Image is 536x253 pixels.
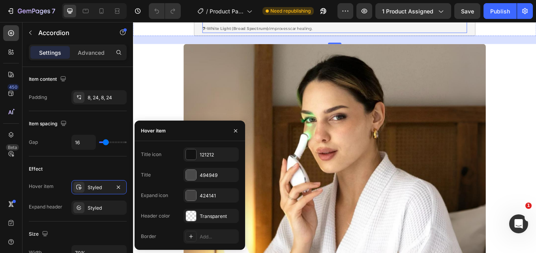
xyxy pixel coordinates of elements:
div: We typically reply in under 30 minutes [16,153,132,161]
span: Need republishing [270,7,311,15]
div: Close [136,13,150,27]
a: ❓Visit Help center [11,175,146,190]
img: Profile image for Emerald [99,13,115,28]
button: Messages [79,180,158,212]
button: 1 product assigned [375,3,451,19]
div: 450 [7,84,19,90]
div: 494949 [200,172,237,179]
span: Home [30,200,48,206]
p: Settings [39,48,61,57]
div: ❓Visit Help center [16,179,132,187]
div: Undo/Redo [149,3,181,19]
div: Expand header [29,203,62,210]
div: Header color [141,212,170,220]
div: Hover item [141,127,166,134]
div: Styled [88,205,125,212]
div: Beta [6,144,19,151]
div: Hover item [29,183,54,190]
img: Profile image for Tina [114,13,130,28]
div: Profile image for SinclairRate your conversationSinclair•5m ago [8,104,150,134]
button: Save [454,3,480,19]
div: Item spacing [29,119,68,129]
iframe: Design area [133,22,536,253]
p: Accordion [38,28,105,37]
input: Auto [72,135,96,149]
div: Publish [490,7,510,15]
img: logo [16,16,69,26]
p: How can we help? [16,69,142,83]
div: 8, 24, 8, 24 [88,94,125,101]
div: Item content [29,74,68,85]
iframe: Intercom live chat [509,214,528,233]
div: 424141 [200,192,237,199]
div: Sinclair [35,119,55,127]
button: 7 [3,3,59,19]
button: Publish [484,3,517,19]
div: Send us a messageWe typically reply in under 30 minutes [8,138,150,168]
div: Send us a message [16,145,132,153]
span: Messages [105,200,132,206]
div: Styled [88,184,111,191]
p: Advanced [78,48,105,57]
span: 1 [525,203,532,209]
span: / [206,7,208,15]
div: • 5m ago [57,119,81,127]
span: Rate your conversation [35,112,108,118]
p: Hi there, [16,56,142,69]
div: Border [141,233,156,240]
span: 1 product assigned [382,7,433,15]
div: Title icon [141,151,161,158]
div: Size [29,229,50,240]
div: Transparent [200,213,237,220]
span: Product Page - [DATE] 19:58:38 [210,7,244,15]
div: Gap [29,139,38,146]
div: Padding [29,94,47,101]
div: Recent message [16,99,142,108]
span: Save [461,8,474,15]
div: 121212 [200,151,237,158]
img: Profile image for Sinclair [16,111,32,127]
div: Title [141,171,151,179]
div: Effect [29,166,43,173]
div: Expand icon [141,192,168,199]
p: 7 [52,6,55,16]
img: Profile image for Kyle [84,13,100,28]
div: Add... [200,233,237,240]
div: Recent messageProfile image for SinclairRate your conversationSinclair•5m ago [8,93,150,134]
